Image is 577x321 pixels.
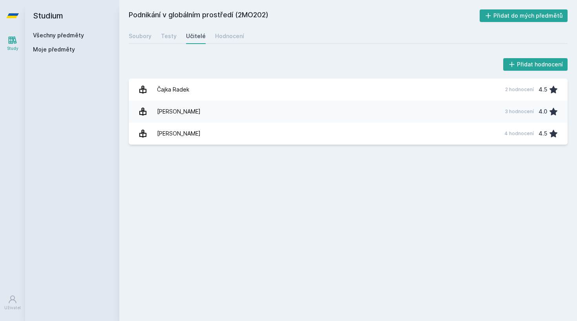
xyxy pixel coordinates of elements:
[504,130,534,137] div: 4 hodnocení
[129,32,152,40] div: Soubory
[186,28,206,44] a: Učitelé
[129,101,568,123] a: [PERSON_NAME] 3 hodnocení 4.0
[2,291,24,315] a: Uživatel
[539,126,547,141] div: 4.5
[505,108,534,115] div: 3 hodnocení
[215,32,244,40] div: Hodnocení
[157,104,201,119] div: [PERSON_NAME]
[129,79,568,101] a: Čajka Radek 2 hodnocení 4.5
[480,9,568,22] button: Přidat do mých předmětů
[129,28,152,44] a: Soubory
[157,126,201,141] div: [PERSON_NAME]
[215,28,244,44] a: Hodnocení
[186,32,206,40] div: Učitelé
[7,46,18,51] div: Study
[161,28,177,44] a: Testy
[503,58,568,71] button: Přidat hodnocení
[129,9,480,22] h2: Podnikání v globálním prostředí (2MO202)
[4,305,21,311] div: Uživatel
[539,104,547,119] div: 4.0
[157,82,189,97] div: Čajka Radek
[505,86,534,93] div: 2 hodnocení
[161,32,177,40] div: Testy
[2,31,24,55] a: Study
[33,46,75,53] span: Moje předměty
[33,32,84,39] a: Všechny předměty
[539,82,547,97] div: 4.5
[129,123,568,145] a: [PERSON_NAME] 4 hodnocení 4.5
